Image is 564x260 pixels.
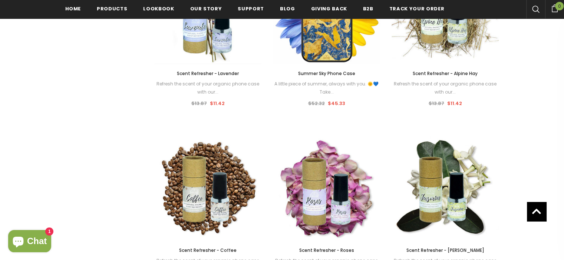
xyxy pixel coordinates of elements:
[97,5,127,12] span: Products
[273,80,380,96] div: A little piece of summer, always with you. 🌞💙 Take...
[413,70,478,77] span: Scent Refresher - Alpine Hay
[273,246,380,254] a: Scent Refresher - Roses
[447,100,462,107] span: $11.42
[555,2,564,10] span: 0
[392,80,499,96] div: Refresh the scent of your organic phone case with our...
[154,80,262,96] div: Refresh the scent of your organic phone case with our...
[190,5,222,12] span: Our Story
[363,5,373,12] span: B2B
[299,247,354,253] span: Scent Refresher - Roses
[238,5,264,12] span: support
[392,70,499,78] a: Scent Refresher - Alpine Hay
[273,70,380,78] a: Summer Sky Phone Case
[191,100,207,107] span: $13.87
[210,100,224,107] span: $11.42
[298,70,355,77] span: Summer Sky Phone Case
[389,5,444,12] span: Track your order
[308,100,324,107] span: $52.32
[428,100,444,107] span: $13.87
[177,70,239,77] span: Scent Refresher - Lavender
[179,247,237,253] span: Scent Refresher - Coffee
[6,230,53,254] inbox-online-store-chat: Shopify online store chat
[154,70,262,78] a: Scent Refresher - Lavender
[65,5,81,12] span: Home
[327,100,345,107] span: $45.33
[545,3,564,12] a: 0
[406,247,484,253] span: Scent Refresher - [PERSON_NAME]
[311,5,347,12] span: Giving back
[143,5,174,12] span: Lookbook
[280,5,295,12] span: Blog
[154,246,262,254] a: Scent Refresher - Coffee
[392,246,499,254] a: Scent Refresher - [PERSON_NAME]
